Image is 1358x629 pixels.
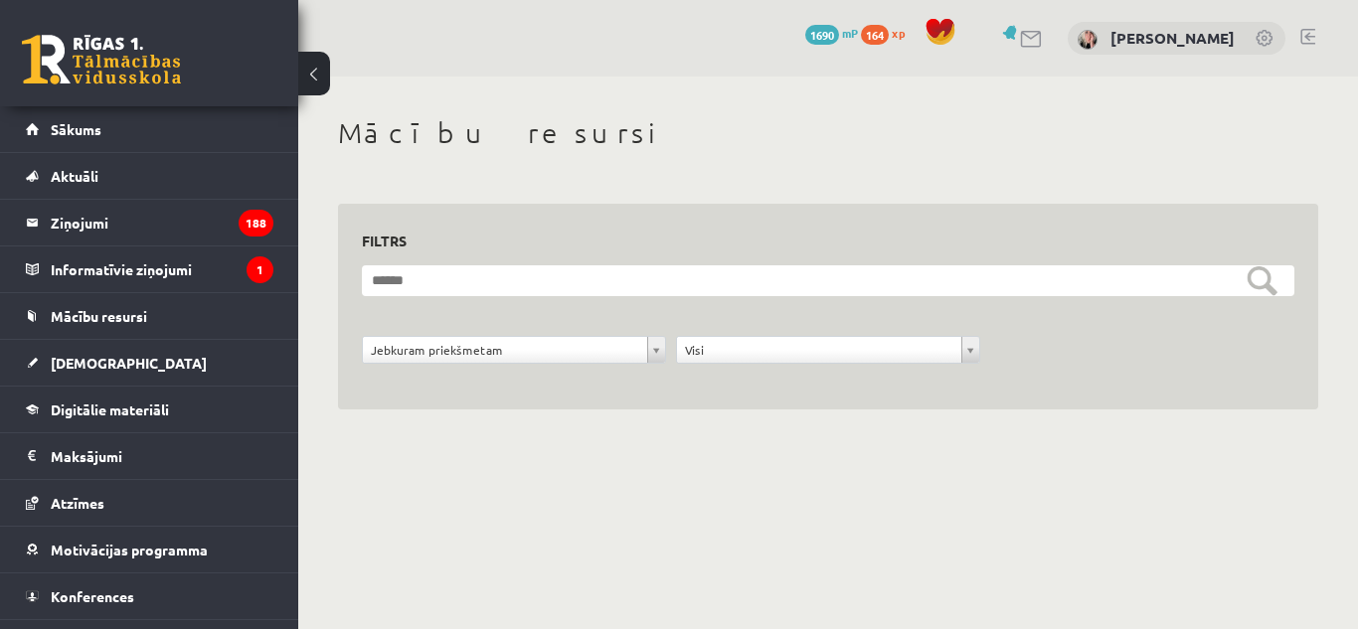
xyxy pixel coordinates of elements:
[685,337,953,363] span: Visi
[51,587,134,605] span: Konferences
[362,228,1271,254] h3: Filtrs
[892,25,905,41] span: xp
[51,433,273,479] legend: Maksājumi
[26,293,273,339] a: Mācību resursi
[51,541,208,558] span: Motivācijas programma
[363,337,665,363] a: Jebkuram priekšmetam
[239,210,273,236] i: 188
[51,120,101,138] span: Sākums
[22,35,181,84] a: Rīgas 1. Tālmācības vidusskola
[51,307,147,325] span: Mācību resursi
[247,256,273,283] i: 1
[51,167,98,185] span: Aktuāli
[26,480,273,526] a: Atzīmes
[677,337,979,363] a: Visi
[338,116,1318,150] h1: Mācību resursi
[805,25,839,45] span: 1690
[26,340,273,386] a: [DEMOGRAPHIC_DATA]
[26,387,273,432] a: Digitālie materiāli
[26,200,273,245] a: Ziņojumi188
[26,433,273,479] a: Maksājumi
[1078,30,1098,50] img: Beāte Poļaka
[51,246,273,292] legend: Informatīvie ziņojumi
[26,246,273,292] a: Informatīvie ziņojumi1
[26,106,273,152] a: Sākums
[842,25,858,41] span: mP
[51,354,207,372] span: [DEMOGRAPHIC_DATA]
[26,153,273,199] a: Aktuāli
[861,25,889,45] span: 164
[1110,28,1235,48] a: [PERSON_NAME]
[371,337,639,363] span: Jebkuram priekšmetam
[26,573,273,619] a: Konferences
[51,494,104,512] span: Atzīmes
[805,25,858,41] a: 1690 mP
[861,25,915,41] a: 164 xp
[51,400,169,418] span: Digitālie materiāli
[26,527,273,572] a: Motivācijas programma
[51,200,273,245] legend: Ziņojumi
